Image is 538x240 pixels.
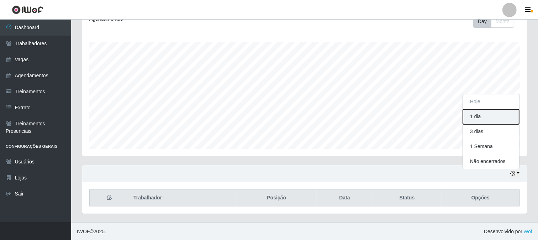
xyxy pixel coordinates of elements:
button: 1 dia [463,109,519,124]
th: Posição [237,190,317,207]
button: 3 dias [463,124,519,139]
button: Day [473,15,491,28]
div: Toolbar with button groups [473,15,520,28]
button: Não encerrados [463,154,519,169]
img: CoreUI Logo [12,5,43,14]
span: Desenvolvido por [484,228,532,235]
th: Data [317,190,373,207]
th: Trabalhador [129,190,237,207]
th: Opções [442,190,520,207]
th: Status [373,190,441,207]
span: IWOF [77,229,90,234]
button: Hoje [463,94,519,109]
button: Month [491,15,514,28]
div: First group [473,15,514,28]
a: iWof [522,229,532,234]
button: 1 Semana [463,139,519,154]
span: © 2025 . [77,228,106,235]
